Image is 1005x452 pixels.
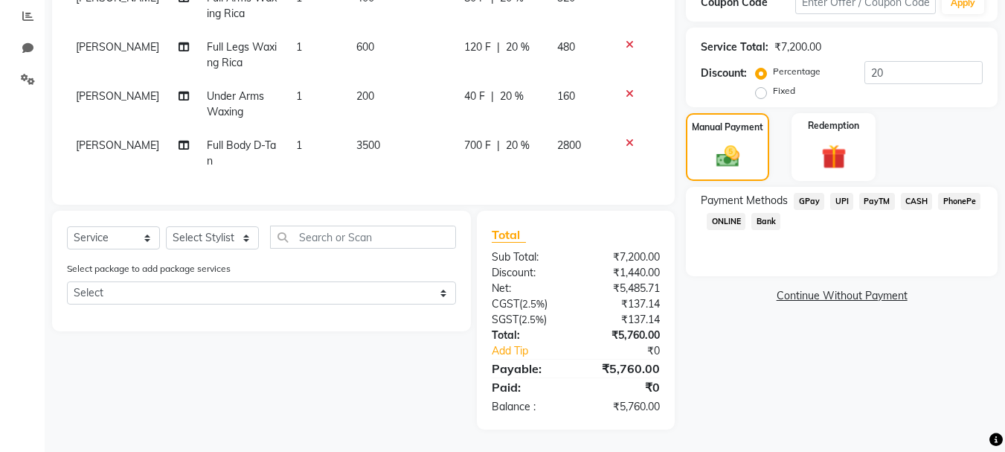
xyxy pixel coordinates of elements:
[814,141,854,172] img: _gift.svg
[707,213,745,230] span: ONLINE
[576,281,671,296] div: ₹5,485.71
[576,360,671,378] div: ₹5,760.00
[270,226,456,249] input: Search or Scan
[557,139,581,152] span: 2800
[76,139,159,152] span: [PERSON_NAME]
[506,138,530,153] span: 20 %
[859,193,895,210] span: PayTM
[794,193,824,210] span: GPay
[207,139,276,168] span: Full Body D-Tan
[481,265,576,281] div: Discount:
[207,89,264,118] span: Under Arms Waxing
[500,89,524,104] span: 20 %
[751,213,780,230] span: Bank
[701,193,788,209] span: Payment Methods
[481,328,576,343] div: Total:
[576,265,671,281] div: ₹1,440.00
[481,296,576,312] div: ( )
[67,262,231,276] label: Select package to add package services
[557,40,575,54] span: 480
[492,297,519,311] span: CGST
[830,193,853,210] span: UPI
[481,249,576,265] div: Sub Total:
[576,328,671,343] div: ₹5,760.00
[774,39,821,55] div: ₹7,200.00
[76,40,159,54] span: [PERSON_NAME]
[506,39,530,55] span: 20 %
[481,312,576,328] div: ( )
[901,193,933,210] span: CASH
[481,360,576,378] div: Payable:
[773,65,821,78] label: Percentage
[521,313,544,325] span: 2.5%
[481,281,576,296] div: Net:
[356,89,374,103] span: 200
[497,39,500,55] span: |
[356,139,380,152] span: 3500
[692,121,763,134] label: Manual Payment
[464,39,491,55] span: 120 F
[773,84,795,98] label: Fixed
[576,312,671,328] div: ₹137.14
[296,139,302,152] span: 1
[481,343,591,359] a: Add Tip
[576,399,671,415] div: ₹5,760.00
[497,138,500,153] span: |
[701,39,768,55] div: Service Total:
[576,249,671,265] div: ₹7,200.00
[207,40,277,69] span: Full Legs Waxing Rica
[701,66,747,81] div: Discount:
[592,343,672,359] div: ₹0
[464,138,491,153] span: 700 F
[808,119,859,133] label: Redemption
[492,227,526,243] span: Total
[709,143,747,170] img: _cash.svg
[576,296,671,312] div: ₹137.14
[296,40,302,54] span: 1
[296,89,302,103] span: 1
[356,40,374,54] span: 600
[689,288,995,304] a: Continue Without Payment
[557,89,575,103] span: 160
[491,89,494,104] span: |
[481,378,576,396] div: Paid:
[492,313,518,326] span: SGST
[76,89,159,103] span: [PERSON_NAME]
[481,399,576,415] div: Balance :
[938,193,980,210] span: PhonePe
[576,378,671,396] div: ₹0
[522,298,545,310] span: 2.5%
[464,89,485,104] span: 40 F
